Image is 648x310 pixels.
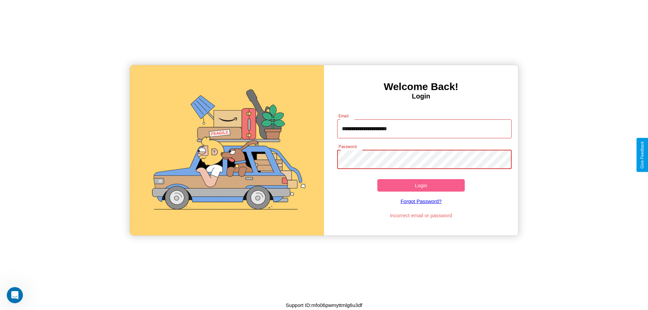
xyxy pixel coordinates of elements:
h4: Login [324,92,518,100]
label: Password [339,144,356,149]
iframe: Intercom live chat [7,287,23,303]
img: gif [130,65,324,235]
h3: Welcome Back! [324,81,518,92]
p: Support ID: mfo06pwmyttmlg6u3df [286,301,362,310]
div: Give Feedback [640,141,645,169]
label: Email [339,113,349,119]
p: Incorrect email or password [334,211,509,220]
a: Forgot Password? [334,192,509,211]
button: Login [377,179,465,192]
